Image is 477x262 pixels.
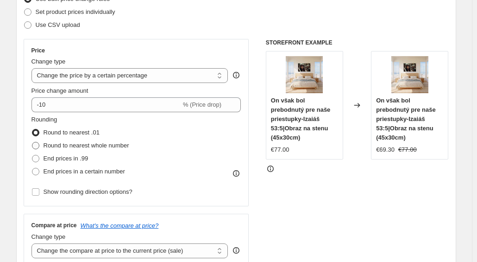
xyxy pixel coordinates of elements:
[271,145,289,154] div: €77.00
[31,97,181,112] input: -15
[31,87,88,94] span: Price change amount
[31,222,77,229] h3: Compare at price
[232,70,241,80] div: help
[31,58,66,65] span: Change type
[44,188,132,195] span: Show rounding direction options?
[44,129,100,136] span: Round to nearest .01
[398,145,417,154] strike: €77.00
[44,142,129,149] span: Round to nearest whole number
[376,97,436,141] span: On však bol prebodnutý pre naše priestupky-Izaiáš 53:5|Obraz na stenu (45x30cm)
[376,145,395,154] div: €69.30
[31,233,66,240] span: Change type
[232,246,241,255] div: help
[286,56,323,93] img: 1c_80x.jpg
[271,97,331,141] span: On však bol prebodnutý pre naše priestupky-Izaiáš 53:5|Obraz na stenu (45x30cm)
[81,222,159,229] button: What's the compare at price?
[31,116,57,123] span: Rounding
[44,155,88,162] span: End prices in .99
[36,21,80,28] span: Use CSV upload
[183,101,221,108] span: % (Price drop)
[266,39,449,46] h6: STOREFRONT EXAMPLE
[36,8,115,15] span: Set product prices individually
[31,47,45,54] h3: Price
[44,168,125,175] span: End prices in a certain number
[391,56,428,93] img: 1c_80x.jpg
